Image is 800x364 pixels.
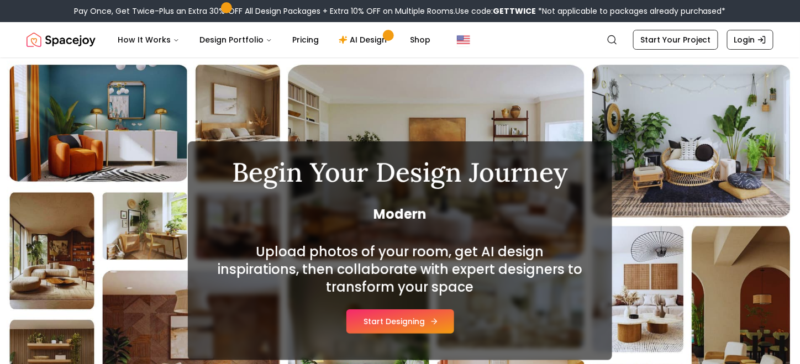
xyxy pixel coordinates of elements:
[214,159,586,186] h1: Begin Your Design Journey
[109,29,188,51] button: How It Works
[633,30,718,50] a: Start Your Project
[346,309,454,334] button: Start Designing
[214,243,586,296] h2: Upload photos of your room, get AI design inspirations, then collaborate with expert designers to...
[727,30,773,50] a: Login
[27,29,96,51] a: Spacejoy
[214,205,586,223] span: Modern
[191,29,281,51] button: Design Portfolio
[457,33,470,46] img: United States
[536,6,726,17] span: *Not applicable to packages already purchased*
[27,29,96,51] img: Spacejoy Logo
[27,22,773,57] nav: Global
[493,6,536,17] b: GETTWICE
[74,6,726,17] div: Pay Once, Get Twice-Plus an Extra 30% OFF All Design Packages + Extra 10% OFF on Multiple Rooms.
[455,6,536,17] span: Use code:
[283,29,328,51] a: Pricing
[330,29,399,51] a: AI Design
[109,29,439,51] nav: Main
[401,29,439,51] a: Shop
